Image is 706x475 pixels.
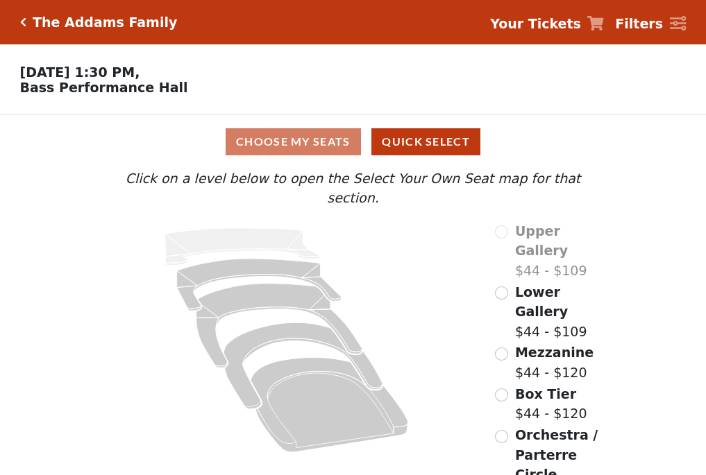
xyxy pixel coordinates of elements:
label: $44 - $120 [515,343,594,382]
path: Orchestra / Parterre Circle - Seats Available: 78 [251,357,409,452]
label: $44 - $109 [515,282,608,342]
a: Filters [615,14,686,34]
button: Quick Select [371,128,480,155]
label: $44 - $120 [515,384,587,424]
span: Upper Gallery [515,223,568,259]
path: Upper Gallery - Seats Available: 0 [165,228,321,266]
a: Your Tickets [490,14,604,34]
strong: Filters [615,16,663,31]
strong: Your Tickets [490,16,581,31]
span: Box Tier [515,386,576,401]
h5: The Addams Family [33,15,177,31]
label: $44 - $109 [515,221,608,281]
a: Click here to go back to filters [20,17,26,27]
span: Lower Gallery [515,284,568,320]
p: Click on a level below to open the Select Your Own Seat map for that section. [98,169,607,208]
path: Lower Gallery - Seats Available: 206 [177,259,342,311]
span: Mezzanine [515,345,594,360]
